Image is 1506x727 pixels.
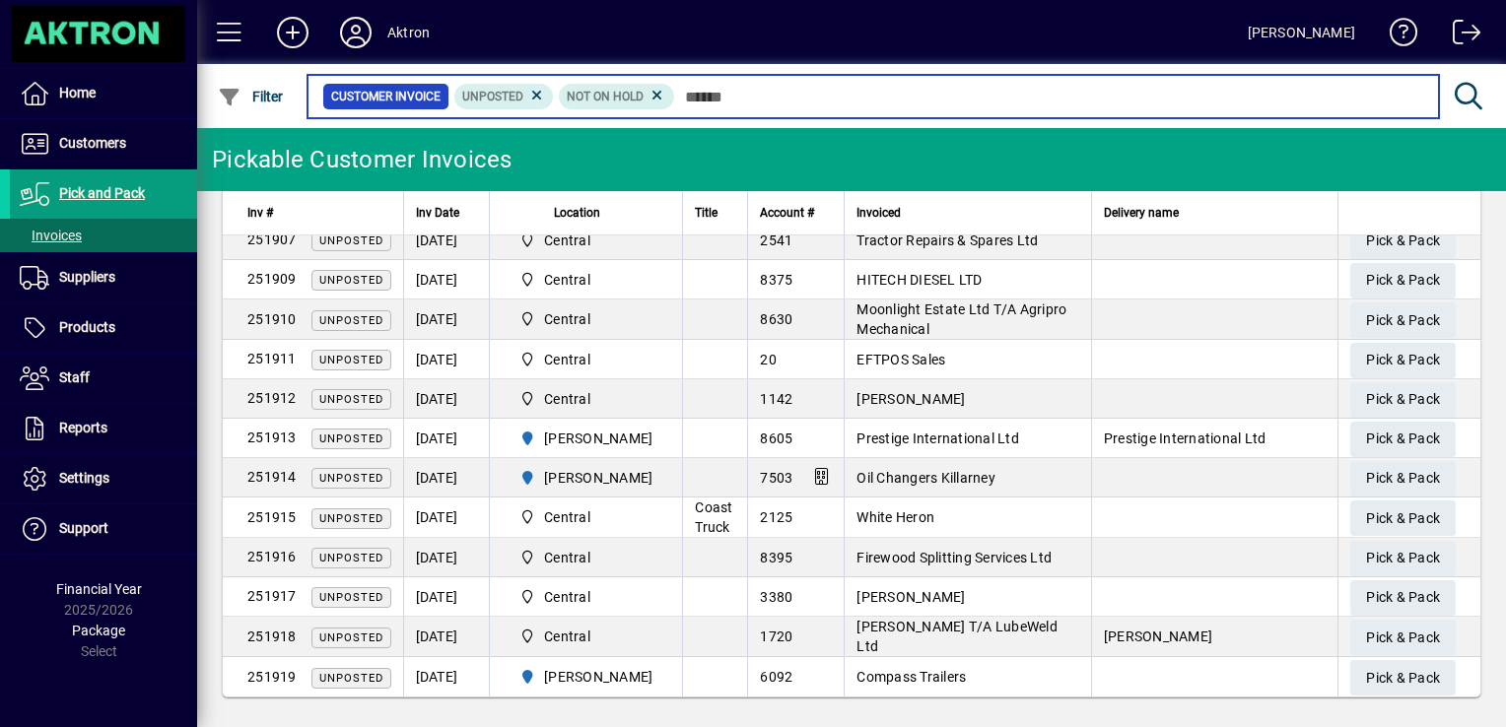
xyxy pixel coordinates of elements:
[319,552,383,564] span: Unposted
[856,232,1038,248] span: Tractor Repairs & Spares Ltd
[387,17,430,48] div: Aktron
[247,469,297,485] span: 251914
[856,619,1058,654] span: [PERSON_NAME] T/A LubeWeld Ltd
[544,429,652,448] span: [PERSON_NAME]
[72,623,125,638] span: Package
[10,404,197,453] a: Reports
[1350,620,1456,655] button: Pick & Pack
[760,311,792,327] span: 8630
[403,260,489,299] td: [DATE]
[403,221,489,260] td: [DATE]
[319,631,383,644] span: Unposted
[544,667,652,687] span: [PERSON_NAME]
[1350,541,1456,576] button: Pick & Pack
[416,202,459,224] span: Inv Date
[462,90,523,103] span: Unposted
[1350,343,1456,378] button: Pick & Pack
[247,351,297,366] span: 251911
[247,430,297,445] span: 251913
[760,272,792,288] span: 8375
[1366,622,1440,654] span: Pick & Pack
[856,352,945,367] span: EFTPOS Sales
[1366,542,1440,574] span: Pick & Pack
[1366,581,1440,614] span: Pick & Pack
[403,657,489,696] td: [DATE]
[856,301,1066,337] span: Moonlight Estate Ltd T/A Agripro Mechanical
[261,15,324,50] button: Add
[760,202,814,224] span: Account #
[567,90,644,103] span: Not On Hold
[856,202,901,224] span: Invoiced
[319,354,383,366] span: Unposted
[247,231,297,247] span: 251907
[247,271,297,287] span: 251909
[10,354,197,403] a: Staff
[247,202,391,224] div: Inv #
[512,546,661,569] span: Central
[544,389,590,409] span: Central
[760,470,792,486] span: 7503
[544,548,590,567] span: Central
[856,509,934,525] span: White Heron
[760,352,777,367] span: 20
[1104,628,1212,644] span: [PERSON_NAME]
[1104,430,1266,446] span: Prestige International Ltd
[1350,422,1456,457] button: Pick & Pack
[403,379,489,419] td: [DATE]
[856,202,1079,224] div: Invoiced
[554,202,600,224] span: Location
[1438,4,1481,68] a: Logout
[324,15,387,50] button: Profile
[403,617,489,657] td: [DATE]
[218,89,284,104] span: Filter
[212,144,513,175] div: Pickable Customer Invoices
[512,427,661,450] span: HAMILTON
[10,119,197,168] a: Customers
[1366,304,1440,337] span: Pick & Pack
[856,430,1019,446] span: Prestige International Ltd
[1350,302,1456,338] button: Pick & Pack
[760,391,792,407] span: 1142
[59,85,96,100] span: Home
[247,628,297,644] span: 251918
[502,202,671,224] div: Location
[319,314,383,327] span: Unposted
[856,589,965,605] span: [PERSON_NAME]
[319,672,383,685] span: Unposted
[247,549,297,564] span: 251916
[512,585,661,609] span: Central
[512,268,661,292] span: Central
[10,219,197,252] a: Invoices
[247,202,273,224] span: Inv #
[1350,382,1456,418] button: Pick & Pack
[403,538,489,577] td: [DATE]
[512,505,661,529] span: Central
[1350,224,1456,259] button: Pick & Pack
[319,234,383,247] span: Unposted
[1350,500,1456,536] button: Pick & Pack
[512,348,661,371] span: Central
[544,627,590,646] span: Central
[59,369,90,385] span: Staff
[856,391,965,407] span: [PERSON_NAME]
[1366,462,1440,495] span: Pick & Pack
[544,468,652,488] span: [PERSON_NAME]
[695,202,718,224] span: Title
[1350,263,1456,298] button: Pick & Pack
[760,669,792,685] span: 6092
[416,202,477,224] div: Inv Date
[319,274,383,287] span: Unposted
[1366,264,1440,297] span: Pick & Pack
[10,69,197,118] a: Home
[59,135,126,151] span: Customers
[319,591,383,604] span: Unposted
[760,232,792,248] span: 2541
[856,550,1052,565] span: Firewood Splitting Services Ltd
[1366,502,1440,535] span: Pick & Pack
[695,499,732,535] span: Coast Truck
[20,228,82,243] span: Invoices
[695,202,735,224] div: Title
[10,504,197,554] a: Support
[403,497,489,538] td: [DATE]
[213,79,289,114] button: Filter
